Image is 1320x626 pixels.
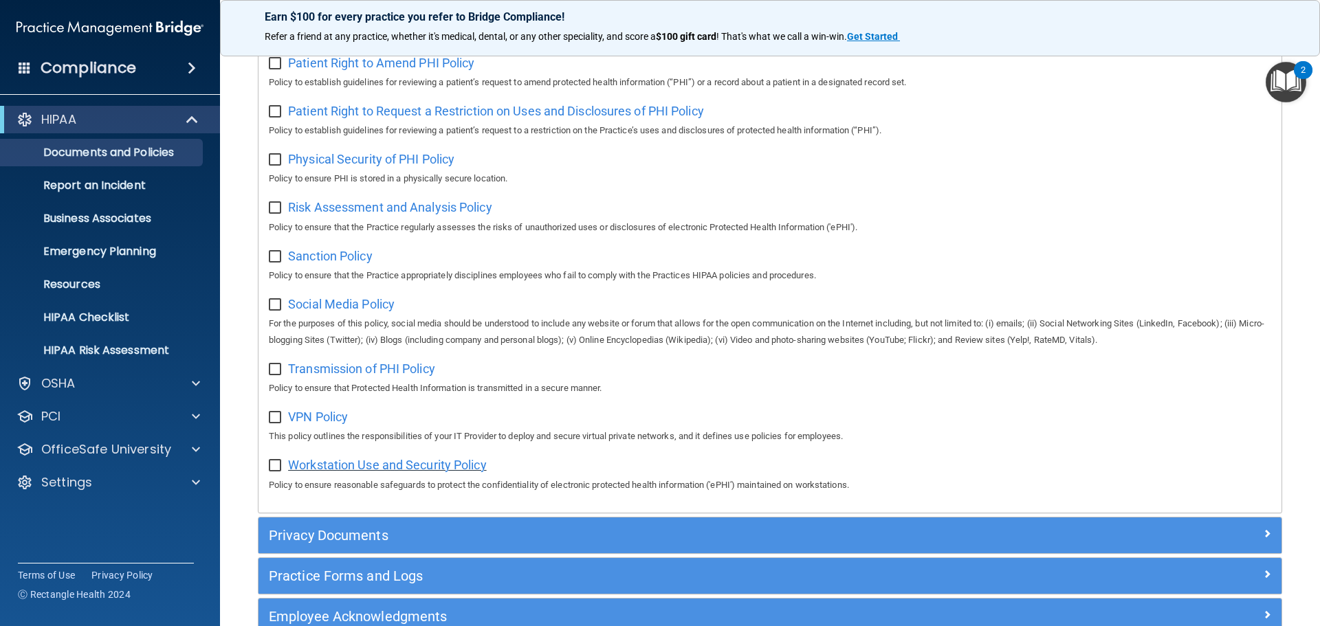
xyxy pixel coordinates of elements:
[656,31,716,42] strong: $100 gift card
[288,104,704,118] span: Patient Right to Request a Restriction on Uses and Disclosures of PHI Policy
[16,375,200,392] a: OSHA
[41,111,76,128] p: HIPAA
[288,200,492,214] span: Risk Assessment and Analysis Policy
[288,56,474,70] span: Patient Right to Amend PHI Policy
[41,58,136,78] h4: Compliance
[41,375,76,392] p: OSHA
[16,408,200,425] a: PCI
[265,10,1275,23] p: Earn $100 for every practice you refer to Bridge Compliance!
[16,441,200,458] a: OfficeSafe University
[18,568,75,582] a: Terms of Use
[9,311,197,324] p: HIPAA Checklist
[269,74,1271,91] p: Policy to establish guidelines for reviewing a patient’s request to amend protected health inform...
[269,122,1271,139] p: Policy to establish guidelines for reviewing a patient’s request to a restriction on the Practice...
[16,14,203,42] img: PMB logo
[9,344,197,357] p: HIPAA Risk Assessment
[9,179,197,192] p: Report an Incident
[288,297,395,311] span: Social Media Policy
[16,111,199,128] a: HIPAA
[288,410,348,424] span: VPN Policy
[9,278,197,291] p: Resources
[716,31,847,42] span: ! That's what we call a win-win.
[269,267,1271,284] p: Policy to ensure that the Practice appropriately disciplines employees who fail to comply with th...
[269,170,1271,187] p: Policy to ensure PHI is stored in a physically secure location.
[269,477,1271,493] p: Policy to ensure reasonable safeguards to protect the confidentiality of electronic protected hea...
[847,31,898,42] strong: Get Started
[9,245,197,258] p: Emergency Planning
[269,524,1271,546] a: Privacy Documents
[269,528,1015,543] h5: Privacy Documents
[1301,70,1306,88] div: 2
[41,441,171,458] p: OfficeSafe University
[288,249,373,263] span: Sanction Policy
[269,380,1271,396] p: Policy to ensure that Protected Health Information is transmitted in a secure manner.
[269,568,1015,583] h5: Practice Forms and Logs
[288,361,435,376] span: Transmission of PHI Policy
[41,408,60,425] p: PCI
[269,609,1015,624] h5: Employee Acknowledgments
[9,212,197,225] p: Business Associates
[265,31,656,42] span: Refer a friend at any practice, whether it's medical, dental, or any other speciality, and score a
[91,568,153,582] a: Privacy Policy
[41,474,92,491] p: Settings
[847,31,900,42] a: Get Started
[16,474,200,491] a: Settings
[288,458,487,472] span: Workstation Use and Security Policy
[269,565,1271,587] a: Practice Forms and Logs
[269,428,1271,445] p: This policy outlines the responsibilities of your IT Provider to deploy and secure virtual privat...
[269,219,1271,236] p: Policy to ensure that the Practice regularly assesses the risks of unauthorized uses or disclosur...
[9,146,197,159] p: Documents and Policies
[1266,62,1306,102] button: Open Resource Center, 2 new notifications
[269,315,1271,348] p: For the purposes of this policy, social media should be understood to include any website or foru...
[18,588,131,601] span: Ⓒ Rectangle Health 2024
[288,152,454,166] span: Physical Security of PHI Policy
